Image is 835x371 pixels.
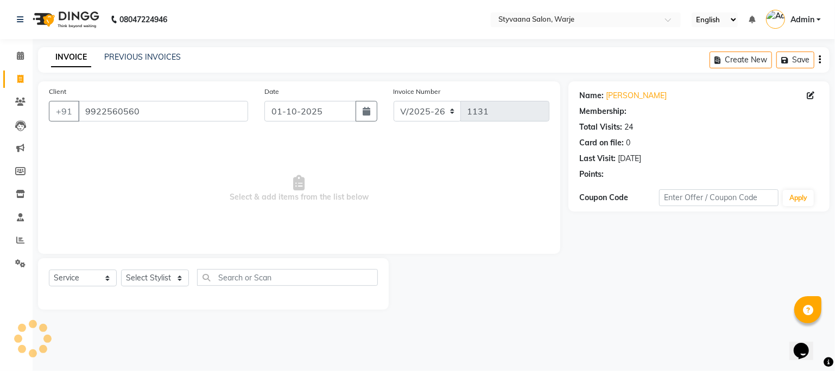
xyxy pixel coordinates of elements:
div: Card on file: [579,137,624,149]
img: Admin [766,10,785,29]
span: Select & add items from the list below [49,135,549,243]
a: [PERSON_NAME] [606,90,667,101]
div: Membership: [579,106,627,117]
button: +91 [49,101,79,121]
div: [DATE] [618,153,641,164]
iframe: chat widget [789,328,824,360]
div: 0 [626,137,630,149]
div: Name: [579,90,604,101]
span: Admin [790,14,814,25]
label: Client [49,87,66,97]
button: Save [776,52,814,68]
label: Date [264,87,279,97]
button: Create New [710,52,772,68]
b: 08047224946 [119,4,167,35]
div: 24 [624,121,633,133]
img: logo [28,4,102,35]
input: Search or Scan [197,269,378,286]
input: Enter Offer / Coupon Code [659,189,779,206]
a: PREVIOUS INVOICES [104,52,181,62]
input: Search by Name/Mobile/Email/Code [78,101,248,121]
a: INVOICE [51,48,91,67]
div: Coupon Code [579,192,659,203]
div: Total Visits: [579,121,622,133]
div: Points: [579,169,604,180]
div: Last Visit: [579,153,616,164]
label: Invoice Number [394,87,441,97]
button: Apply [783,190,814,206]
